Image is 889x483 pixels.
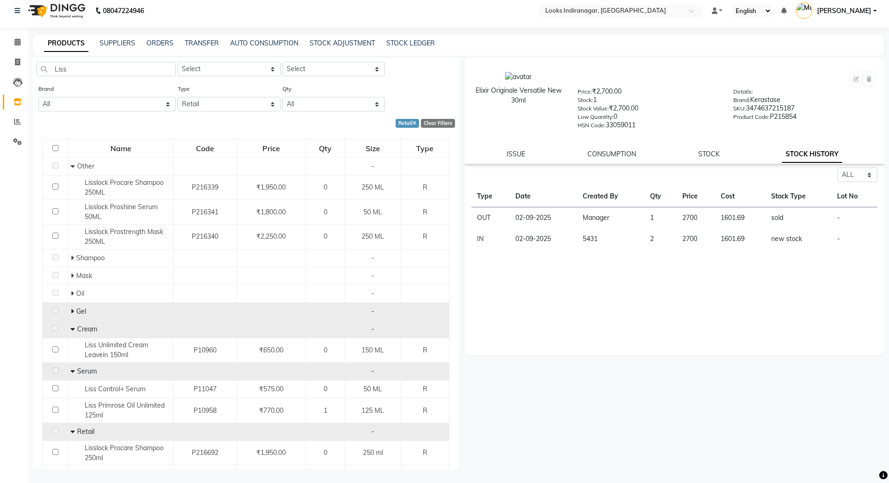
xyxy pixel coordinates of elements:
[71,254,76,262] span: Expand Row
[76,254,105,262] span: Shampoo
[423,183,427,191] span: R
[644,228,677,249] td: 2
[578,112,719,125] div: 0
[230,39,298,47] a: AUTO CONSUMPTION
[371,307,374,315] span: -
[71,367,77,375] span: Collapse Row
[77,325,97,333] span: Cream
[578,121,606,130] label: HSN Code:
[677,207,715,229] td: 2700
[817,6,871,16] span: [PERSON_NAME]
[733,104,746,113] label: SKU:
[577,186,644,207] th: Created By
[238,140,305,157] div: Price
[578,96,593,104] label: Stock:
[677,228,715,249] td: 2700
[423,448,427,457] span: R
[831,207,877,229] td: -
[578,120,719,133] div: 33059011
[474,86,564,105] div: Elixir Originale Versatile New 30ml
[256,232,286,241] span: ₹2,250.00
[361,406,384,415] span: 125 ML
[71,325,77,333] span: Collapse Row
[71,307,76,315] span: Expand Row
[36,62,176,76] input: Search by product name or code
[259,385,283,393] span: ₹575.00
[510,207,577,229] td: 02-09-2025
[71,289,76,298] span: Expand Row
[733,95,875,108] div: Kerastase
[371,367,374,375] span: -
[324,406,327,415] span: 1
[733,103,875,117] div: 3474637215187
[85,341,148,359] span: Liss Unlimited Cream Leavein 150ml
[471,207,510,229] td: OUT
[77,427,94,436] span: Retail
[38,85,54,93] label: Brand
[185,39,219,47] a: TRANSFER
[178,85,190,93] label: Type
[677,186,715,207] th: Price
[396,119,419,128] div: Retail
[363,385,382,393] span: 50 ML
[194,346,217,354] span: P10960
[402,140,448,157] div: Type
[85,385,145,393] span: Liss Control+ Serum
[256,208,286,216] span: ₹1,800.00
[256,448,286,457] span: ₹1,950.00
[361,346,384,354] span: 150 ML
[506,150,525,158] a: ISSUE
[423,406,427,415] span: R
[505,72,532,82] img: avatar
[194,406,217,415] span: P10958
[371,427,374,436] span: -
[715,186,766,207] th: Cost
[733,113,770,121] label: Product Code:
[733,96,750,104] label: Brand:
[71,162,77,170] span: Collapse Row
[324,448,327,457] span: 0
[76,271,92,280] span: Mask
[831,228,877,249] td: -
[71,271,76,280] span: Expand Row
[194,385,217,393] span: P11047
[324,346,327,354] span: 0
[733,112,875,125] div: P215854
[346,140,400,157] div: Size
[766,228,831,249] td: new stock
[471,186,510,207] th: Type
[371,254,374,262] span: -
[715,228,766,249] td: 1601.69
[361,183,384,191] span: 250 ML
[192,208,218,216] span: P216341
[421,119,455,128] div: Clear Filters
[510,186,577,207] th: Date
[76,307,86,315] span: Gel
[146,39,173,47] a: ORDERS
[361,232,384,241] span: 250 ML
[44,35,88,52] a: PRODUCTS
[100,39,135,47] a: SUPPLIERS
[423,208,427,216] span: R
[174,140,236,157] div: Code
[423,232,427,241] span: R
[324,183,327,191] span: 0
[371,162,374,170] span: -
[363,448,383,457] span: 250 ml
[782,146,842,163] a: STOCK HISTORY
[577,228,644,249] td: 5431
[85,178,164,197] span: Lisslock Procare Shampoo 250ML
[324,232,327,241] span: 0
[192,183,218,191] span: P216339
[766,186,831,207] th: Stock Type
[578,113,614,121] label: Low Quantity:
[578,103,719,117] div: ₹2,700.00
[371,289,374,298] span: -
[510,228,577,249] td: 02-09-2025
[578,104,609,113] label: Stock Value:
[471,228,510,249] td: IN
[192,448,218,457] span: P216692
[796,2,812,19] img: Mangesh Mishra
[71,427,77,436] span: Collapse Row
[192,232,218,241] span: P216340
